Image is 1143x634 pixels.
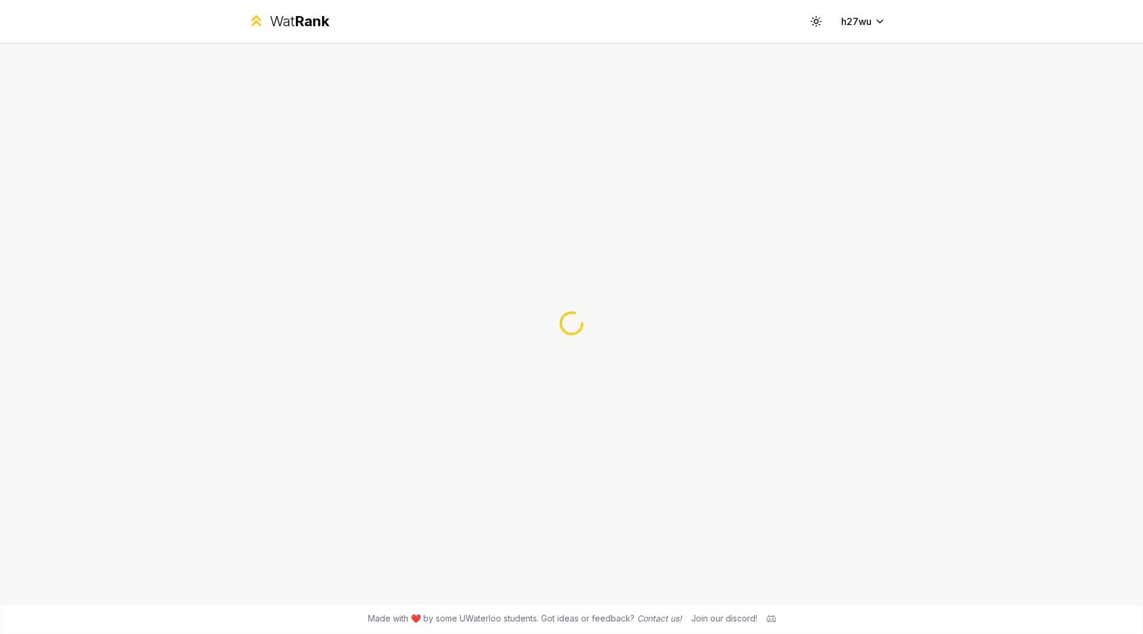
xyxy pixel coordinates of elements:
[248,12,329,31] a: WatRank
[270,12,329,31] div: Wat
[368,613,682,624] span: Made with ❤️ by some UWaterloo students. Got ideas or feedback?
[841,14,872,29] span: h27wu
[637,613,682,623] a: Contact us!
[691,613,757,624] div: Join our discord!
[295,13,329,30] span: Rank
[832,11,895,32] button: h27wu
